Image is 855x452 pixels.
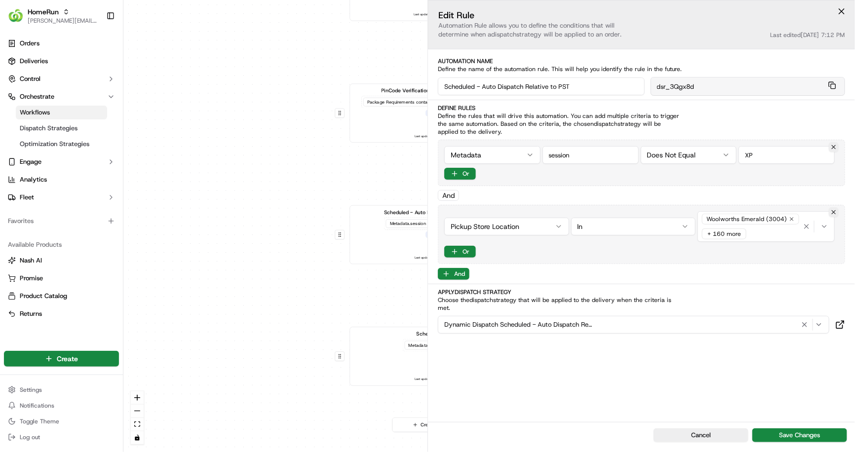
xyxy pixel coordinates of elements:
[20,75,40,83] span: Control
[20,386,42,394] span: Settings
[10,170,26,186] img: Ben Goodger
[654,428,748,442] button: Cancel
[4,71,119,87] button: Control
[20,256,42,265] span: Nash AI
[4,414,119,428] button: Toggle Theme
[4,89,119,105] button: Orchestrate
[131,418,144,431] button: fit view
[44,94,162,104] div: Start new chat
[87,179,108,187] span: [DATE]
[82,152,85,160] span: •
[10,94,28,112] img: 1736555255976-a54dd68f-1ca7-489b-9aae-adbdc363a1c4
[20,157,41,166] span: Engage
[26,63,178,74] input: Got a question? Start typing here...
[31,152,80,160] span: [PERSON_NAME]
[20,417,59,425] span: Toggle Theme
[57,354,78,364] span: Create
[438,190,459,201] div: And
[438,316,829,334] button: Dynamic Dispatch Scheduled - Auto Dispatch Relative to PST
[438,65,682,73] span: Define the name of the automation rule. This will help you identify the rule in the future.
[438,104,845,112] label: Define Rules
[10,221,18,229] div: 📗
[706,215,787,223] span: Woolworths Emerald (3004)
[83,221,91,229] div: 💻
[131,391,144,405] button: zoom in
[392,418,476,432] button: Create new Rule
[10,143,26,159] img: Asif Zaman Khan
[384,209,485,216] span: Scheduled - Auto Dispatch Relative to PST
[8,309,115,318] a: Returns
[417,330,453,338] span: Scheduled jobs
[20,309,42,318] span: Returns
[738,146,835,164] input: Value
[414,12,455,18] span: Last updated: [DATE] 12:53 PM
[438,57,845,65] label: Automation Name
[4,399,119,413] button: Notifications
[4,270,119,286] button: Promise
[8,274,115,283] a: Promise
[444,246,476,258] button: Or
[409,342,445,348] span: Metadata .session
[87,152,108,160] span: [DATE]
[131,431,144,445] button: toggle interactivity
[382,87,488,94] span: PinCode Verification Test for Uber Preferred Vendor
[44,104,136,112] div: We're available if you need us!
[4,306,119,322] button: Returns
[4,189,119,205] button: Fleet
[31,179,80,187] span: [PERSON_NAME]
[390,221,426,226] span: Metadata .session
[98,244,119,252] span: Pylon
[4,4,102,28] button: HomeRunHomeRun[PERSON_NAME][EMAIL_ADDRESS][DOMAIN_NAME]
[20,175,47,184] span: Analytics
[20,180,28,188] img: 1736555255976-a54dd68f-1ca7-489b-9aae-adbdc363a1c4
[28,7,59,17] button: HomeRun
[415,377,454,382] span: Last updated: [DATE] 9:18 PM
[6,216,79,234] a: 📗Knowledge Base
[10,128,66,136] div: Past conversations
[426,110,443,116] div: + 1 more
[20,39,39,48] span: Orders
[20,220,76,230] span: Knowledge Base
[426,231,443,238] div: + 1 more
[70,244,119,252] a: Powered byPylon
[20,92,54,101] span: Orchestrate
[93,220,158,230] span: API Documentation
[82,179,85,187] span: •
[415,133,454,139] span: Last updated: [DATE] 4:40 PM
[20,433,40,441] span: Log out
[4,253,119,268] button: Nash AI
[698,211,835,242] button: Woolworths Emerald (3004)+ 160 more
[702,228,746,239] div: + 160 more
[8,8,24,24] img: HomeRun
[153,126,180,138] button: See all
[20,402,54,410] span: Notifications
[367,99,415,105] span: Package Requirements
[8,292,115,301] a: Product Catalog
[438,268,469,280] button: And
[438,288,845,296] label: Apply Dispatch Strategy
[4,53,119,69] a: Deliveries
[8,256,115,265] a: Nash AI
[770,31,845,39] div: Last edited [DATE] 7:12 PM
[16,121,107,135] a: Dispatch Strategies
[444,320,592,329] span: Dynamic Dispatch Scheduled - Auto Dispatch Relative to PST
[438,10,691,20] h2: Edit Rule
[20,140,89,149] span: Optimization Strategies
[4,154,119,170] button: Engage
[444,168,476,180] button: Or
[543,146,639,164] input: Key
[168,97,180,109] button: Start new chat
[416,99,434,105] span: contains
[438,296,682,312] span: Choose the dispatch strategy that will be applied to the delivery when the criteria is met.
[415,255,454,261] span: Last updated: [DATE] 7:12 PM
[4,237,119,253] div: Available Products
[20,153,28,161] img: 1736555255976-a54dd68f-1ca7-489b-9aae-adbdc363a1c4
[28,17,98,25] button: [PERSON_NAME][EMAIL_ADDRESS][DOMAIN_NAME]
[20,57,48,66] span: Deliveries
[20,193,34,202] span: Fleet
[20,274,43,283] span: Promise
[131,405,144,418] button: zoom out
[438,112,682,136] span: Define the rules that will drive this automation. You can add multiple criteria to trigger the sa...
